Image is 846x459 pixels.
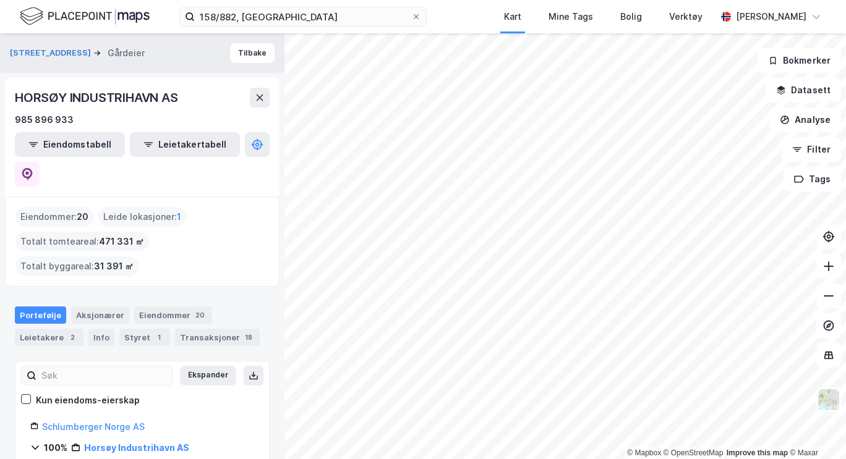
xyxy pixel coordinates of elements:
div: Leide lokasjoner : [98,207,186,227]
button: Bokmerker [758,48,841,73]
button: Analyse [769,107,841,132]
button: Ekspander [180,366,236,385]
div: Aksjonærer [71,306,129,324]
span: 20 [77,209,88,224]
div: 100% [44,440,67,455]
a: Improve this map [727,448,788,457]
div: 18 [242,331,255,343]
div: Mine Tags [549,9,593,24]
div: Portefølje [15,306,66,324]
a: Horsøy Industrihavn AS [84,442,189,453]
div: Leietakere [15,329,83,346]
div: Kontrollprogram for chat [784,400,846,459]
span: 1 [177,209,181,224]
iframe: Chat Widget [784,400,846,459]
div: Eiendommer : [15,207,93,227]
img: Z [817,388,840,411]
div: 1 [153,331,165,343]
a: Mapbox [627,448,661,457]
div: Totalt tomteareal : [15,232,149,251]
a: OpenStreetMap [664,448,724,457]
input: Søk [36,366,172,385]
div: Gårdeier [108,46,145,61]
div: [PERSON_NAME] [736,9,806,24]
a: Schlumberger Norge AS [42,421,145,432]
button: Eiendomstabell [15,132,125,157]
div: Kart [504,9,521,24]
span: 471 331 ㎡ [99,234,144,249]
div: Styret [119,329,170,346]
span: 31 391 ㎡ [94,259,134,274]
div: 2 [66,331,79,343]
img: logo.f888ab2527a4732fd821a326f86c7f29.svg [20,6,150,27]
button: Datasett [766,78,841,103]
button: [STREET_ADDRESS] [10,47,93,59]
button: Tags [784,167,841,192]
div: Transaksjoner [175,329,260,346]
div: Verktøy [669,9,703,24]
div: Totalt byggareal : [15,256,139,276]
button: Leietakertabell [130,132,240,157]
button: Filter [782,137,841,162]
div: Eiendommer [134,306,212,324]
div: 985 896 933 [15,112,74,127]
div: HORSØY INDUSTRIHAVN AS [15,88,181,107]
div: 20 [193,309,207,321]
div: Bolig [620,9,642,24]
input: Søk på adresse, matrikkel, gårdeiere, leietakere eller personer [195,7,411,26]
div: Kun eiendoms-eierskap [36,393,140,408]
button: Tilbake [230,43,275,63]
div: Info [88,329,114,346]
